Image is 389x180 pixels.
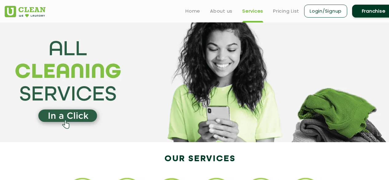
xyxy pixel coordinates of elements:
[210,7,232,15] a: About us
[304,5,347,18] a: Login/Signup
[185,7,200,15] a: Home
[5,6,46,17] img: UClean Laundry and Dry Cleaning
[242,7,263,15] a: Services
[273,7,299,15] a: Pricing List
